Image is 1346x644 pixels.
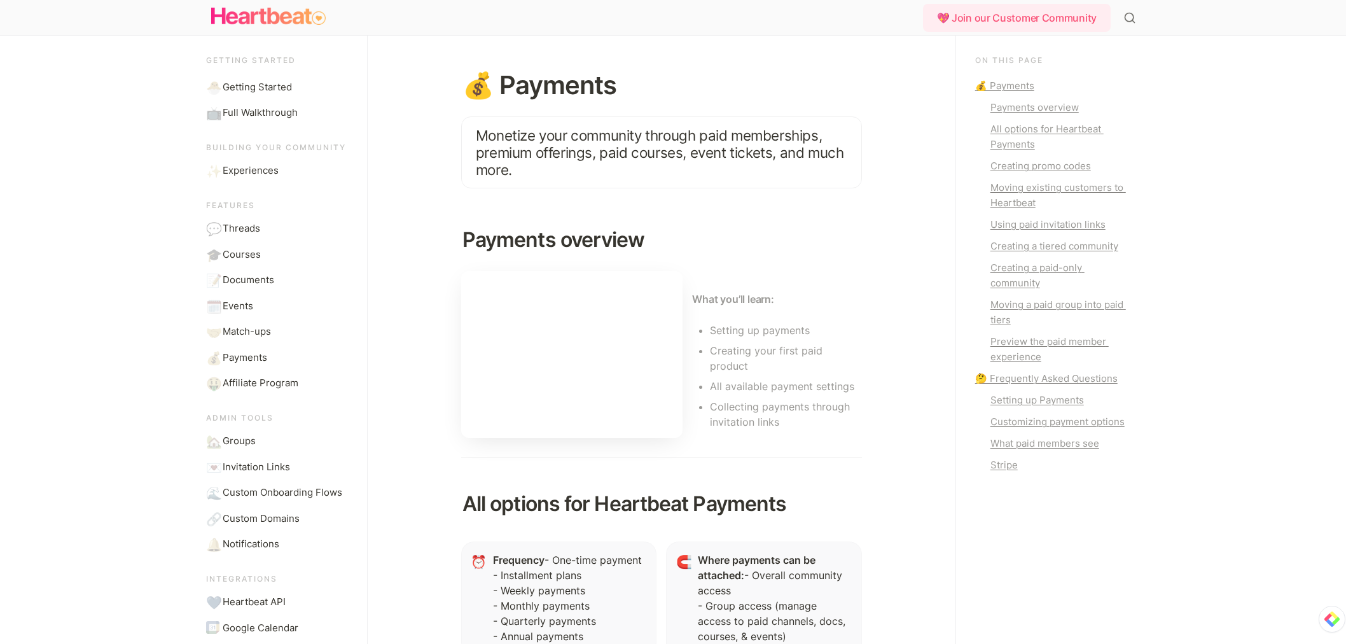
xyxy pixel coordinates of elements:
div: 💖 Join our Customer Community [923,4,1111,32]
span: Admin Tools [206,413,274,423]
a: 🌊Custom Onboarding Flows [201,480,357,505]
span: Monetize your community through paid memberships, premium offerings, paid courses, event tickets,... [476,127,847,178]
span: 🧲 [676,554,692,570]
li: All available payment settings [710,377,861,396]
span: Building your community [206,143,346,152]
div: Creating a tiered community [990,239,1131,254]
a: 📝Documents [201,268,357,293]
a: 🎓Courses [201,242,357,267]
iframe: www.loom.com [461,271,683,437]
strong: Where payments can be attached: [698,554,818,582]
a: 🤑Affiliate Program [201,371,357,396]
span: Getting Started [223,80,292,95]
span: On this page [975,55,1043,65]
span: Features [206,200,255,210]
a: Setting up Payments [975,393,1131,408]
a: 🔔Notifications [201,532,357,557]
span: Events [223,299,253,314]
a: 🤔 Frequently Asked Questions [975,371,1131,386]
div: Preview the paid member experience [990,334,1131,365]
span: Match-ups [223,325,271,339]
span: Getting started [206,55,296,65]
a: What paid members see [975,436,1131,451]
span: 🔔 [206,537,219,550]
li: Collecting payments through invitation links [710,397,861,431]
strong: Frequency [493,554,545,566]
span: Full Walkthrough [223,106,298,120]
a: Moving a paid group into paid tiers [975,297,1131,328]
a: Google CalendarGoogle Calendar [201,616,357,641]
span: Courses [223,248,261,262]
span: 📝 [206,273,219,286]
span: 💙 [206,595,219,608]
div: Creating a paid-only community [990,260,1131,291]
span: Threads [223,221,260,236]
a: Creating promo codes [975,158,1131,174]
span: 🎓 [206,248,219,260]
span: 🤝 [206,325,219,337]
span: Payments [223,351,267,365]
div: Customizing payment options [990,414,1131,430]
span: 🔗 [206,512,219,524]
span: Affiliate Program [223,376,298,391]
a: Moving existing customers to Heartbeat [975,180,1131,211]
div: Creating promo codes [990,158,1131,174]
span: Custom Domains [223,512,300,526]
span: 🏡 [206,434,219,447]
div: Moving a paid group into paid tiers [990,297,1131,328]
a: 🏡Groups [201,429,357,454]
a: 🐣Getting Started [201,75,357,100]
div: Using paid invitation links [990,217,1131,232]
a: Creating a paid-only community [975,260,1131,291]
a: 💰Payments [201,346,357,370]
span: Google Calendar [223,621,298,636]
img: Logo [211,4,326,29]
h2: All options for Heartbeat Payments [461,487,862,521]
a: 🗓️Events [201,294,357,319]
a: 💬Threads [201,216,357,241]
h2: Payments overview [461,223,862,257]
a: 🔗Custom Domains [201,507,357,531]
span: Notifications [223,537,279,552]
div: Setting up Payments [990,393,1131,408]
span: Invitation Links [223,460,290,475]
h1: 💰 Payments [461,71,862,100]
span: Documents [223,273,274,288]
span: 💌 [206,460,219,473]
span: Custom Onboarding Flows [223,486,342,500]
a: Creating a tiered community [975,239,1131,254]
a: Preview the paid member experience [975,334,1131,365]
span: 💰 [206,351,219,363]
span: Integrations [206,574,277,584]
span: 🗓️ [206,299,219,312]
a: Using paid invitation links [975,217,1131,232]
a: Customizing payment options [975,414,1131,430]
div: Moving existing customers to Heartbeat [990,180,1131,211]
a: ✨Experiences [201,158,357,183]
a: 💌Invitation Links [201,455,357,480]
li: Setting up payments [710,321,861,340]
span: 💬 [206,221,219,234]
span: Groups [223,434,256,449]
span: 📺 [206,106,219,118]
span: 🤑 [206,376,219,389]
span: Heartbeat API [223,595,286,610]
span: ✨ [206,164,219,176]
span: - One-time payment - Installment plans - Weekly payments - Monthly payments - Quarterly payments ... [493,554,642,643]
img: Google Calendar [206,621,219,634]
div: What paid members see [990,436,1131,451]
a: 📺Full Walkthrough [201,101,357,125]
span: 🐣 [206,80,219,93]
div: Stripe [990,458,1131,473]
li: Creating your first paid product [710,341,861,375]
span: Experiences [223,164,279,178]
a: Stripe [975,458,1131,473]
span: 🌊 [206,486,219,498]
div: All options for Heartbeat Payments [990,122,1131,152]
a: Payments overview [975,100,1131,115]
a: All options for Heartbeat Payments [975,122,1131,152]
span: ⏰ [471,554,487,570]
a: 💰 Payments [975,78,1131,94]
